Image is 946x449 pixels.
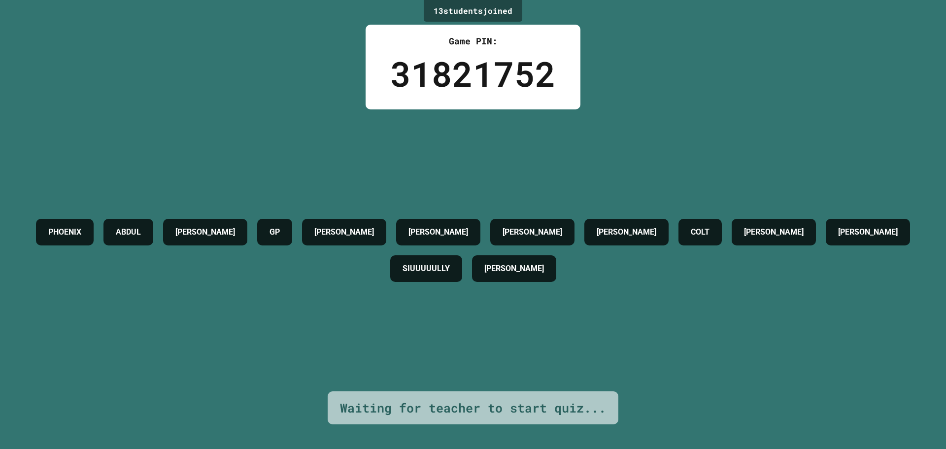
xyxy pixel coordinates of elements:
[744,226,804,238] h4: [PERSON_NAME]
[403,263,450,275] h4: SIUUUUULLY
[597,226,656,238] h4: [PERSON_NAME]
[390,35,556,48] div: Game PIN:
[838,226,898,238] h4: [PERSON_NAME]
[691,226,709,238] h4: COLT
[390,48,556,100] div: 31821752
[484,263,544,275] h4: [PERSON_NAME]
[270,226,280,238] h4: GP
[116,226,141,238] h4: ABDUL
[48,226,81,238] h4: PHOENIX
[175,226,235,238] h4: [PERSON_NAME]
[503,226,562,238] h4: [PERSON_NAME]
[408,226,468,238] h4: [PERSON_NAME]
[314,226,374,238] h4: [PERSON_NAME]
[340,399,606,417] div: Waiting for teacher to start quiz...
